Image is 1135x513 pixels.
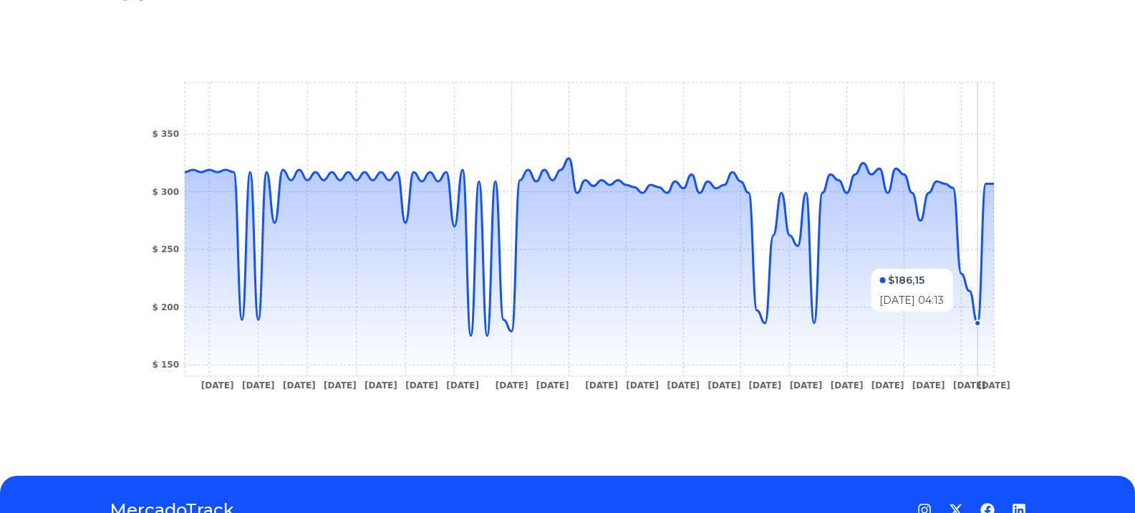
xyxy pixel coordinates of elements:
tspan: [DATE] [748,380,781,390]
tspan: $ 250 [152,244,179,254]
tspan: $ 200 [152,302,179,312]
tspan: [DATE] [830,380,863,390]
tspan: [DATE] [707,380,740,390]
tspan: [DATE] [364,380,397,390]
tspan: [DATE] [626,380,659,390]
tspan: $ 150 [152,360,179,370]
tspan: [DATE] [282,380,315,390]
tspan: [DATE] [536,380,569,390]
tspan: [DATE] [977,380,1010,390]
tspan: [DATE] [201,380,233,390]
tspan: [DATE] [241,380,274,390]
tspan: [DATE] [495,380,528,390]
tspan: [DATE] [789,380,822,390]
tspan: [DATE] [405,380,438,390]
tspan: [DATE] [446,380,479,390]
tspan: $ 350 [152,129,179,139]
tspan: [DATE] [324,380,357,390]
tspan: [DATE] [667,380,700,390]
tspan: $ 300 [152,187,179,197]
tspan: [DATE] [585,380,618,390]
tspan: [DATE] [912,380,945,390]
tspan: [DATE] [952,380,985,390]
tspan: [DATE] [871,380,904,390]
